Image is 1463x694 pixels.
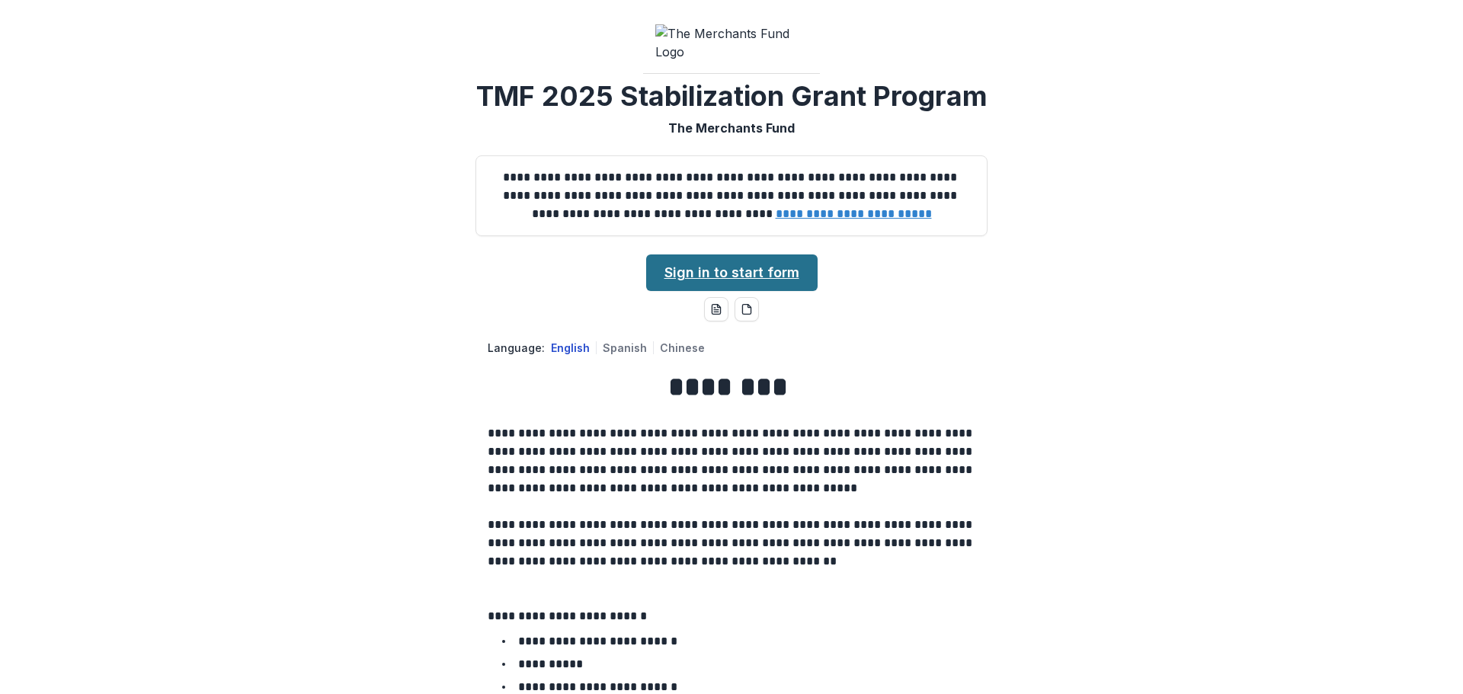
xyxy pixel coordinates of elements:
[655,24,808,61] img: The Merchants Fund Logo
[488,340,545,356] p: Language:
[646,254,818,291] a: Sign in to start form
[603,341,647,354] button: Spanish
[551,341,590,354] button: English
[735,297,759,321] button: pdf-download
[704,297,728,321] button: word-download
[660,341,705,354] button: Chinese
[476,80,988,113] h2: TMF 2025 Stabilization Grant Program
[668,119,795,137] p: The Merchants Fund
